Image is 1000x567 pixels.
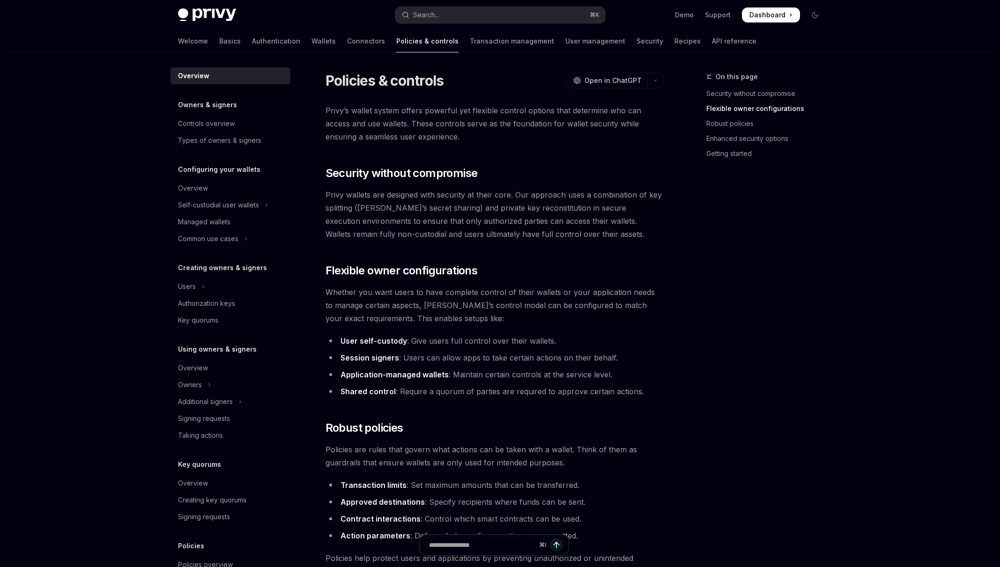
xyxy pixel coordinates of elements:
[178,216,230,228] div: Managed wallets
[219,30,241,52] a: Basics
[326,263,478,278] span: Flexible owner configurations
[326,495,663,508] li: : Specify recipients where funds can be sent.
[326,166,478,181] span: Security without compromise
[550,538,563,552] button: Send message
[178,344,257,355] h5: Using owners & signers
[178,459,221,470] h5: Key quorums
[807,7,822,22] button: Toggle dark mode
[178,99,237,110] h5: Owners & signers
[341,336,407,346] strong: User self-custody
[170,427,290,444] a: Taking actions
[395,7,605,23] button: Open search
[170,312,290,329] a: Key quorums
[170,115,290,132] a: Controls overview
[585,76,642,85] span: Open in ChatGPT
[170,67,290,84] a: Overview
[252,30,300,52] a: Authentication
[170,197,290,214] button: Toggle Self-custodial user wallets section
[429,535,535,555] input: Ask a question...
[178,281,196,292] div: Users
[341,497,425,507] strong: Approved destinations
[178,315,218,326] div: Key quorums
[178,30,208,52] a: Welcome
[178,135,261,146] div: Types of owners & signers
[637,30,663,52] a: Security
[706,131,830,146] a: Enhanced security options
[326,188,663,241] span: Privy wallets are designed with security at their core. Our approach uses a combination of key sp...
[341,480,407,490] strong: Transaction limits
[413,9,439,21] div: Search...
[326,443,663,469] span: Policies are rules that govern what actions can be taken with a wallet. Think of them as guardrai...
[326,529,663,542] li: : Define what specific operations are permitted.
[178,396,233,407] div: Additional signers
[178,199,259,211] div: Self-custodial user wallets
[326,385,663,398] li: : Require a quorum of parties are required to approve certain actions.
[326,351,663,364] li: : Users can allow apps to take certain actions on their behalf.
[178,494,246,506] div: Creating key quorums
[706,116,830,131] a: Robust policies
[170,492,290,508] a: Creating key quorums
[341,514,421,523] strong: Contract interactions
[706,86,830,101] a: Security without compromise
[170,376,290,393] button: Toggle Owners section
[742,7,800,22] a: Dashboard
[396,30,459,52] a: Policies & controls
[178,118,235,129] div: Controls overview
[716,71,758,82] span: On this page
[170,180,290,197] a: Overview
[170,360,290,376] a: Overview
[170,475,290,492] a: Overview
[706,146,830,161] a: Getting started
[170,295,290,312] a: Authorization keys
[311,30,336,52] a: Wallets
[178,478,208,489] div: Overview
[326,286,663,325] span: Whether you want users to have complete control of their wallets or your application needs to man...
[178,540,204,552] h5: Policies
[178,8,236,22] img: dark logo
[178,164,260,175] h5: Configuring your wallets
[749,10,785,20] span: Dashboard
[170,230,290,247] button: Toggle Common use cases section
[178,511,230,523] div: Signing requests
[170,410,290,427] a: Signing requests
[170,214,290,230] a: Managed wallets
[675,10,694,20] a: Demo
[326,72,444,89] h1: Policies & controls
[178,430,223,441] div: Taking actions
[178,183,208,194] div: Overview
[170,508,290,525] a: Signing requests
[567,73,647,88] button: Open in ChatGPT
[178,379,202,390] div: Owners
[326,334,663,347] li: : Give users full control over their wallets.
[341,370,449,379] strong: Application-managed wallets
[705,10,731,20] a: Support
[470,30,554,52] a: Transaction management
[178,233,238,244] div: Common use cases
[565,30,625,52] a: User management
[178,70,209,81] div: Overview
[706,101,830,116] a: Flexible owner configurations
[341,531,410,540] strong: Action parameters
[326,104,663,143] span: Privy’s wallet system offers powerful yet flexible control options that determine who can access ...
[326,368,663,381] li: : Maintain certain controls at the service level.
[341,387,396,396] strong: Shared control
[326,479,663,492] li: : Set maximum amounts that can be transferred.
[326,512,663,525] li: : Control which smart contracts can be used.
[326,420,403,435] span: Robust policies
[590,11,600,19] span: ⌘ K
[170,132,290,149] a: Types of owners & signers
[341,353,399,362] strong: Session signers
[347,30,385,52] a: Connectors
[170,393,290,410] button: Toggle Additional signers section
[178,413,230,424] div: Signing requests
[674,30,701,52] a: Recipes
[178,298,235,309] div: Authorization keys
[712,30,756,52] a: API reference
[178,262,267,273] h5: Creating owners & signers
[170,278,290,295] button: Toggle Users section
[178,362,208,374] div: Overview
